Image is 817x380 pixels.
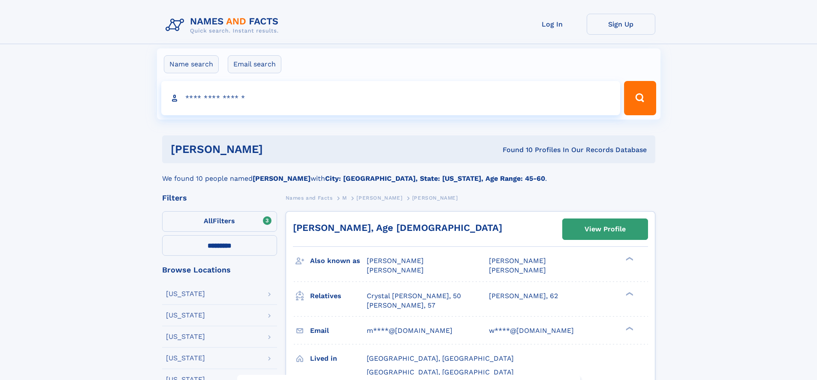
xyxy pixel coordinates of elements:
[367,266,424,274] span: [PERSON_NAME]
[587,14,655,35] a: Sign Up
[204,217,213,225] span: All
[489,291,558,301] a: [PERSON_NAME], 62
[624,326,634,331] div: ❯
[367,257,424,265] span: [PERSON_NAME]
[342,192,347,203] a: M
[166,312,205,319] div: [US_STATE]
[162,163,655,184] div: We found 10 people named with .
[563,219,648,239] a: View Profile
[171,144,383,155] h1: [PERSON_NAME]
[356,195,402,201] span: [PERSON_NAME]
[367,354,514,362] span: [GEOGRAPHIC_DATA], [GEOGRAPHIC_DATA]
[518,14,587,35] a: Log In
[286,192,333,203] a: Names and Facts
[585,219,626,239] div: View Profile
[166,355,205,362] div: [US_STATE]
[161,81,621,115] input: search input
[356,192,402,203] a: [PERSON_NAME]
[310,323,367,338] h3: Email
[367,368,514,376] span: [GEOGRAPHIC_DATA], [GEOGRAPHIC_DATA]
[228,55,281,73] label: Email search
[342,195,347,201] span: M
[367,291,461,301] a: Crystal [PERSON_NAME], 50
[624,291,634,296] div: ❯
[166,290,205,297] div: [US_STATE]
[310,351,367,366] h3: Lived in
[310,289,367,303] h3: Relatives
[383,145,647,155] div: Found 10 Profiles In Our Records Database
[253,174,311,183] b: [PERSON_NAME]
[489,266,546,274] span: [PERSON_NAME]
[624,81,656,115] button: Search Button
[164,55,219,73] label: Name search
[624,256,634,262] div: ❯
[489,257,546,265] span: [PERSON_NAME]
[367,301,435,310] a: [PERSON_NAME], 57
[162,211,277,232] label: Filters
[325,174,545,183] b: City: [GEOGRAPHIC_DATA], State: [US_STATE], Age Range: 45-60
[412,195,458,201] span: [PERSON_NAME]
[310,254,367,268] h3: Also known as
[162,14,286,37] img: Logo Names and Facts
[166,333,205,340] div: [US_STATE]
[293,222,502,233] a: [PERSON_NAME], Age [DEMOGRAPHIC_DATA]
[162,194,277,202] div: Filters
[162,266,277,274] div: Browse Locations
